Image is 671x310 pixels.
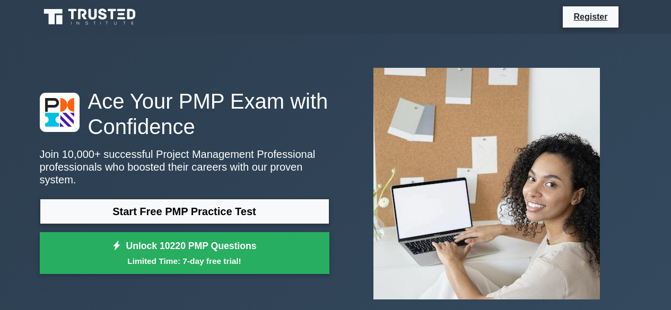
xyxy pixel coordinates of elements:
[40,148,329,186] p: Join 10,000+ successful Project Management Professional professionals who boosted their careers w...
[40,199,329,224] a: Start Free PMP Practice Test
[40,232,329,274] a: Unlock 10220 PMP QuestionsLimited Time: 7-day free trial!
[567,10,614,23] a: Register
[40,88,329,139] h1: Ace Your PMP Exam with Confidence
[53,255,316,267] small: Limited Time: 7-day free trial!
